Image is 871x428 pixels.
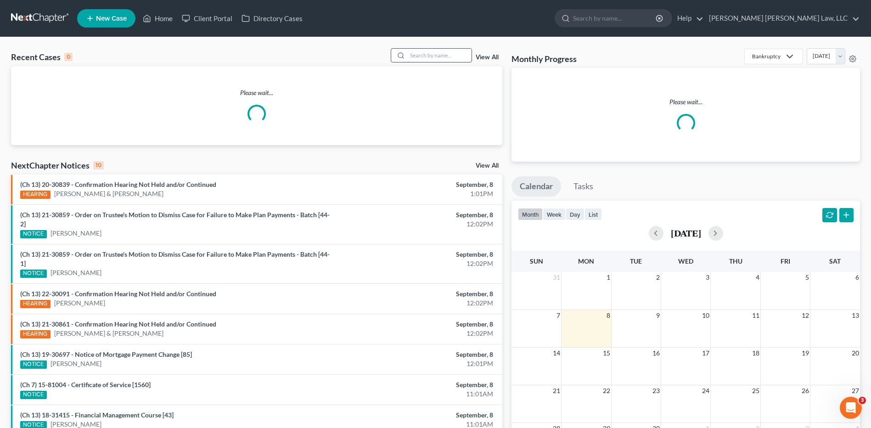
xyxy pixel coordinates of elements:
div: September, 8 [342,350,493,359]
div: September, 8 [342,250,493,259]
div: NOTICE [20,360,47,369]
a: (Ch 13) 18-31415 - Financial Management Course [43] [20,411,174,419]
input: Search by name... [407,49,472,62]
a: [PERSON_NAME] [51,359,101,368]
p: Please wait... [11,88,502,97]
span: 17 [701,348,710,359]
div: 12:01PM [342,359,493,368]
a: (Ch 13) 22-30091 - Confirmation Hearing Not Held and/or Continued [20,290,216,298]
span: 4 [755,272,760,283]
a: [PERSON_NAME] & [PERSON_NAME] [54,329,163,338]
span: Fri [781,257,790,265]
a: Tasks [565,176,601,197]
div: HEARING [20,300,51,308]
span: 26 [801,385,810,396]
div: September, 8 [342,289,493,298]
a: Home [138,10,177,27]
span: Sun [530,257,543,265]
a: (Ch 13) 21-30859 - Order on Trustee's Motion to Dismiss Case for Failure to Make Plan Payments - ... [20,250,330,267]
div: 10 [93,161,104,169]
div: September, 8 [342,380,493,389]
p: Please wait... [519,97,853,107]
span: 27 [851,385,860,396]
a: [PERSON_NAME] [PERSON_NAME] Law, LLC [704,10,860,27]
span: 12 [801,310,810,321]
span: Wed [678,257,693,265]
div: 12:02PM [342,298,493,308]
span: 6 [854,272,860,283]
span: 5 [804,272,810,283]
a: [PERSON_NAME] & [PERSON_NAME] [54,189,163,198]
span: 9 [655,310,661,321]
a: (Ch 13) 21-30861 - Confirmation Hearing Not Held and/or Continued [20,320,216,328]
a: (Ch 13) 20-30839 - Confirmation Hearing Not Held and/or Continued [20,180,216,188]
span: 11 [751,310,760,321]
div: NOTICE [20,391,47,399]
span: 25 [751,385,760,396]
a: [PERSON_NAME] [51,268,101,277]
span: 24 [701,385,710,396]
div: 11:01AM [342,389,493,399]
a: Directory Cases [237,10,307,27]
span: 19 [801,348,810,359]
button: list [584,208,602,220]
a: View All [476,163,499,169]
a: Help [673,10,703,27]
span: Sat [829,257,841,265]
span: 2 [655,272,661,283]
a: [PERSON_NAME] [51,229,101,238]
div: Recent Cases [11,51,73,62]
input: Search by name... [573,10,657,27]
div: NOTICE [20,270,47,278]
div: 12:02PM [342,259,493,268]
span: 1 [606,272,611,283]
span: 16 [652,348,661,359]
div: September, 8 [342,180,493,189]
span: 13 [851,310,860,321]
span: 3 [859,397,866,404]
div: HEARING [20,191,51,199]
div: NOTICE [20,230,47,238]
div: September, 8 [342,320,493,329]
span: 3 [705,272,710,283]
div: 0 [64,53,73,61]
button: week [543,208,566,220]
span: 7 [556,310,561,321]
div: NextChapter Notices [11,160,104,171]
a: Calendar [511,176,561,197]
div: HEARING [20,330,51,338]
a: View All [476,54,499,61]
div: 1:01PM [342,189,493,198]
h3: Monthly Progress [511,53,577,64]
span: 15 [602,348,611,359]
a: [PERSON_NAME] [54,298,105,308]
span: Mon [578,257,594,265]
span: 8 [606,310,611,321]
a: (Ch 13) 19-30697 - Notice of Mortgage Payment Change [85] [20,350,192,358]
div: 12:02PM [342,329,493,338]
span: 14 [552,348,561,359]
span: 18 [751,348,760,359]
a: Client Portal [177,10,237,27]
a: (Ch 7) 15-81004 - Certificate of Service [1560] [20,381,151,389]
div: September, 8 [342,210,493,220]
span: 22 [602,385,611,396]
a: (Ch 13) 21-30859 - Order on Trustee's Motion to Dismiss Case for Failure to Make Plan Payments - ... [20,211,330,228]
span: Tue [630,257,642,265]
button: month [518,208,543,220]
div: 12:02PM [342,220,493,229]
span: New Case [96,15,127,22]
iframe: Intercom live chat [840,397,862,419]
button: day [566,208,584,220]
div: Bankruptcy [752,52,781,60]
span: 20 [851,348,860,359]
div: September, 8 [342,411,493,420]
h2: [DATE] [671,228,701,238]
span: Thu [729,257,742,265]
span: 10 [701,310,710,321]
span: 23 [652,385,661,396]
span: 21 [552,385,561,396]
span: 31 [552,272,561,283]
